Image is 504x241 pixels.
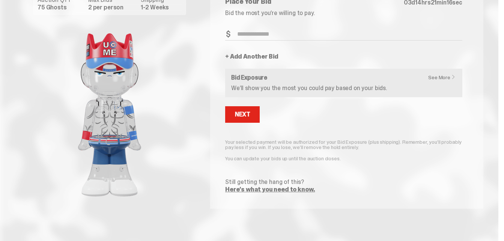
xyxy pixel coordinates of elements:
dd: 75 Ghosts [38,5,84,11]
p: Your selected payment will be authorized for your Bid Exposure (plus shipping). Remember, you’ll ... [225,139,462,150]
p: Bid the most you’re willing to pay. [225,10,462,16]
p: We’ll show you the most you could pay based on your bids. [231,85,456,91]
dd: 1-2 Weeks [141,5,182,11]
a: Here’s what you need to know. [225,185,315,193]
dd: 2 per person [88,5,136,11]
h6: Bid Exposure [231,75,456,81]
div: Next [235,111,250,117]
img: product image [35,21,185,209]
button: Next [225,106,260,123]
span: $ [226,30,230,38]
a: See More [428,75,459,80]
a: + Add Another Bid [225,54,278,60]
p: You can update your bids up until the auction closes. [225,156,462,161]
p: Still getting the hang of this? [225,179,462,185]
